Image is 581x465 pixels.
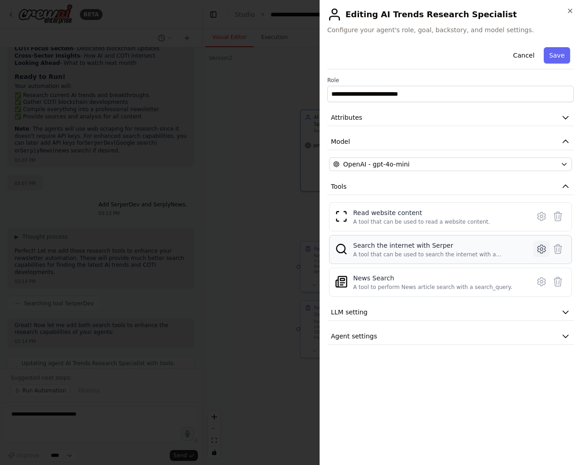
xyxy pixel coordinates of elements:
[327,133,574,150] button: Model
[331,182,347,191] span: Tools
[550,208,566,225] button: Delete tool
[353,208,490,217] div: Read website content
[327,7,574,22] h2: Editing AI Trends Research Specialist
[353,274,512,283] div: News Search
[331,137,350,146] span: Model
[335,210,348,223] img: ScrapeWebsiteTool
[507,47,540,64] button: Cancel
[327,178,574,195] button: Tools
[343,160,409,169] span: OpenAI - gpt-4o-mini
[331,113,362,122] span: Attributes
[533,208,550,225] button: Configure tool
[353,218,490,225] div: A tool that can be used to read a website content.
[533,241,550,257] button: Configure tool
[327,304,574,321] button: LLM setting
[331,308,368,317] span: LLM setting
[533,274,550,290] button: Configure tool
[550,274,566,290] button: Delete tool
[327,25,574,34] span: Configure your agent's role, goal, backstory, and model settings.
[335,275,348,288] img: SerplyNewsSearchTool
[353,284,512,291] div: A tool to perform News article search with a search_query.
[329,157,572,171] button: OpenAI - gpt-4o-mini
[327,77,574,84] label: Role
[327,109,574,126] button: Attributes
[335,243,348,255] img: SerperDevTool
[353,241,524,250] div: Search the internet with Serper
[327,328,574,345] button: Agent settings
[550,241,566,257] button: Delete tool
[353,251,524,258] div: A tool that can be used to search the internet with a search_query. Supports different search typ...
[544,47,570,64] button: Save
[331,332,377,341] span: Agent settings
